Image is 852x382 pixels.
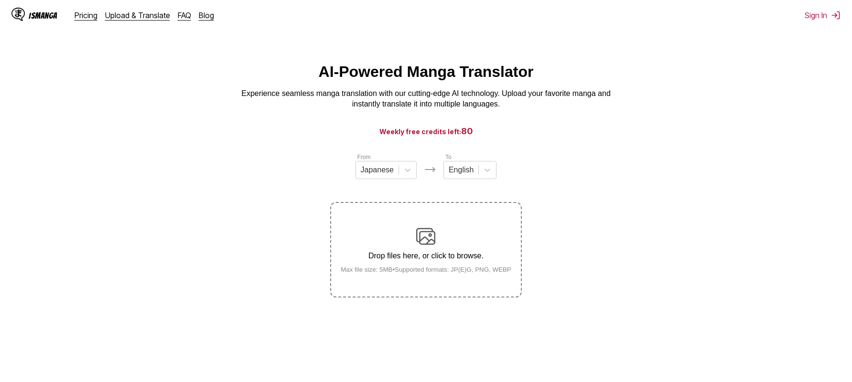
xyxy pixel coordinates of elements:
a: Pricing [75,11,97,20]
label: To [445,154,452,160]
a: Blog [199,11,214,20]
label: From [357,154,371,160]
span: 80 [461,126,473,136]
p: Drop files here, or click to browse. [333,252,519,260]
small: Max file size: 5MB • Supported formats: JP(E)G, PNG, WEBP [333,266,519,273]
a: IsManga LogoIsManga [11,8,75,23]
h1: AI-Powered Manga Translator [319,63,534,81]
img: IsManga Logo [11,8,25,21]
img: Languages icon [424,164,436,175]
a: FAQ [178,11,191,20]
a: Upload & Translate [105,11,170,20]
h3: Weekly free credits left: [23,125,829,137]
div: IsManga [29,11,57,20]
button: Sign In [805,11,841,20]
img: Sign out [831,11,841,20]
p: Experience seamless manga translation with our cutting-edge AI technology. Upload your favorite m... [235,88,617,110]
